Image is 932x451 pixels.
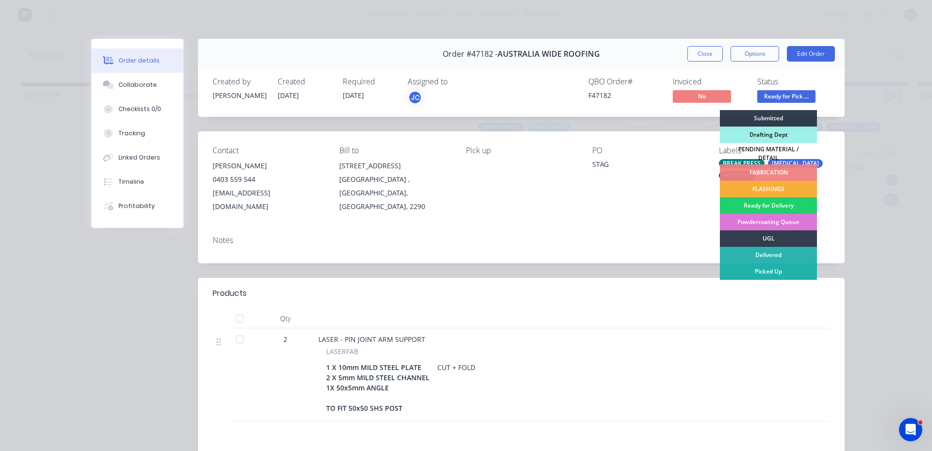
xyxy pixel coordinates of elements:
[283,334,287,344] span: 2
[118,81,157,89] div: Collaborate
[592,146,703,155] div: PO
[118,153,160,162] div: Linked Orders
[719,171,754,180] div: WELDING
[318,335,425,344] span: LASER - PIN JOINT ARM SUPPORT
[673,90,731,102] span: No
[339,173,450,213] div: [GEOGRAPHIC_DATA] , [GEOGRAPHIC_DATA], [GEOGRAPHIC_DATA], 2290
[91,170,183,194] button: Timeline
[720,164,817,181] div: FABRICATION
[588,77,661,86] div: QBO Order #
[213,173,324,186] div: 0403 559 544
[118,177,144,186] div: Timeline
[213,77,266,86] div: Created by
[213,159,324,173] div: [PERSON_NAME]
[787,46,835,62] button: Edit Order
[213,288,247,299] div: Products
[256,309,315,328] div: Qty
[213,186,324,213] div: [EMAIL_ADDRESS][DOMAIN_NAME]
[339,159,450,173] div: [STREET_ADDRESS]
[213,159,324,213] div: [PERSON_NAME]0403 559 544[EMAIL_ADDRESS][DOMAIN_NAME]
[91,194,183,218] button: Profitability
[687,46,723,62] button: Close
[91,121,183,145] button: Tracking
[443,49,498,59] span: Order #47182 -
[326,346,358,356] span: LASERFAB
[343,77,396,86] div: Required
[118,202,155,210] div: Profitability
[326,360,433,415] div: 1 X 10mm MILD STEEL PLATE 2 X 5mm MILD STEEL CHANNEL 1X 50x5mm ANGLE TO FIT 50x50 SHS POST
[592,159,703,173] div: STAG
[757,90,815,102] span: Ready for Pick ...
[408,90,422,105] button: JC
[720,143,817,164] div: PENDING MATERIAL / DETAIL
[720,181,817,197] div: FLASHINGS
[757,77,830,86] div: Status
[719,159,765,168] div: BREAK PRESS
[91,48,183,73] button: Order details
[466,146,577,155] div: Pick up
[118,105,161,113] div: Checklists 0/0
[720,247,817,263] div: Delivered
[720,230,817,247] div: UGL
[720,263,817,280] div: Picked Up
[408,77,505,86] div: Assigned to
[720,197,817,214] div: Ready for Delivery
[673,77,746,86] div: Invoiced
[339,146,450,155] div: Bill to
[91,73,183,97] button: Collaborate
[731,46,779,62] button: Options
[720,127,817,143] div: Drafting Dept
[278,91,299,100] span: [DATE]
[339,159,450,213] div: [STREET_ADDRESS][GEOGRAPHIC_DATA] , [GEOGRAPHIC_DATA], [GEOGRAPHIC_DATA], 2290
[757,90,815,105] button: Ready for Pick ...
[720,110,817,127] div: Submitted
[278,77,331,86] div: Created
[118,129,145,138] div: Tracking
[433,360,479,374] div: CUT + FOLD
[899,418,922,441] iframe: Intercom live chat
[498,49,600,59] span: AUSTRALIA WIDE ROOFING
[213,236,830,245] div: Notes
[343,91,364,100] span: [DATE]
[720,214,817,230] div: Powdercoating Queue
[213,146,324,155] div: Contact
[91,145,183,170] button: Linked Orders
[91,97,183,121] button: Checklists 0/0
[588,90,661,100] div: F47182
[213,90,266,100] div: [PERSON_NAME]
[118,56,160,65] div: Order details
[719,146,830,155] div: Labels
